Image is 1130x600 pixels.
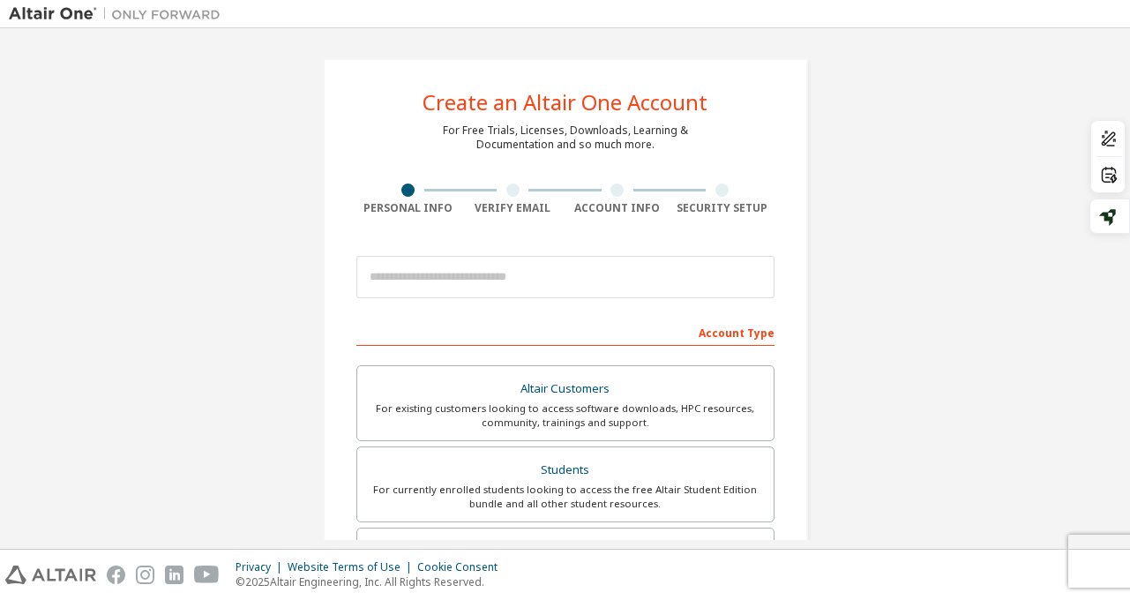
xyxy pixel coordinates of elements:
[236,574,508,589] p: © 2025 Altair Engineering, Inc. All Rights Reserved.
[443,124,688,152] div: For Free Trials, Licenses, Downloads, Learning & Documentation and so much more.
[460,201,565,215] div: Verify Email
[165,566,183,584] img: linkedin.svg
[368,539,763,564] div: Faculty
[356,201,461,215] div: Personal Info
[5,566,96,584] img: altair_logo.svg
[423,92,707,113] div: Create an Altair One Account
[368,483,763,511] div: For currently enrolled students looking to access the free Altair Student Edition bundle and all ...
[107,566,125,584] img: facebook.svg
[368,458,763,483] div: Students
[236,560,288,574] div: Privacy
[288,560,417,574] div: Website Terms of Use
[136,566,154,584] img: instagram.svg
[368,401,763,430] div: For existing customers looking to access software downloads, HPC resources, community, trainings ...
[194,566,220,584] img: youtube.svg
[565,201,670,215] div: Account Info
[356,318,775,346] div: Account Type
[9,5,229,23] img: Altair One
[417,560,508,574] div: Cookie Consent
[670,201,775,215] div: Security Setup
[368,377,763,401] div: Altair Customers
